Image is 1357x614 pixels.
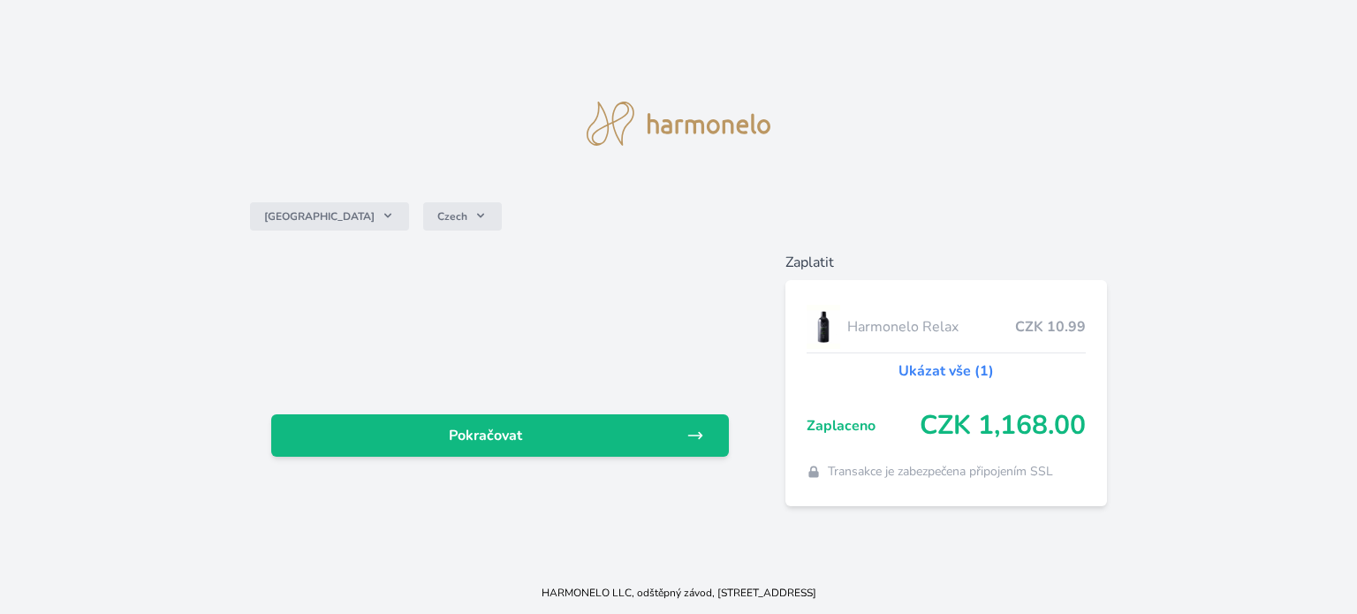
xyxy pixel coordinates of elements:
span: [GEOGRAPHIC_DATA] [264,209,375,224]
span: Pokračovat [285,425,686,446]
h6: Zaplatit [785,252,1107,273]
span: Transakce je zabezpečena připojením SSL [828,463,1053,481]
span: CZK 1,168.00 [920,410,1086,442]
img: logo.svg [587,102,770,146]
span: Zaplaceno [807,415,920,436]
a: Pokračovat [271,414,729,457]
span: CZK 10.99 [1015,316,1086,337]
button: Czech [423,202,502,231]
span: Harmonelo Relax [847,316,1015,337]
a: Ukázat vše (1) [898,360,994,382]
span: Czech [437,209,467,224]
img: CLEAN_RELAX_se_stinem_x-lo.jpg [807,305,840,349]
button: [GEOGRAPHIC_DATA] [250,202,409,231]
